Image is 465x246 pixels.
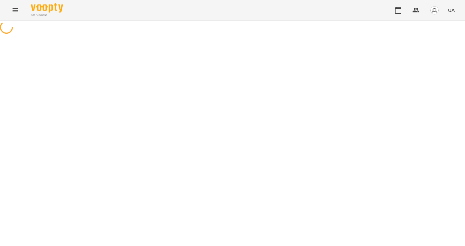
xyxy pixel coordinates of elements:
[445,4,457,16] button: UA
[31,3,63,13] img: Voopty Logo
[430,6,439,15] img: avatar_s.png
[8,3,23,18] button: Menu
[448,7,455,13] span: UA
[31,13,63,17] span: For Business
